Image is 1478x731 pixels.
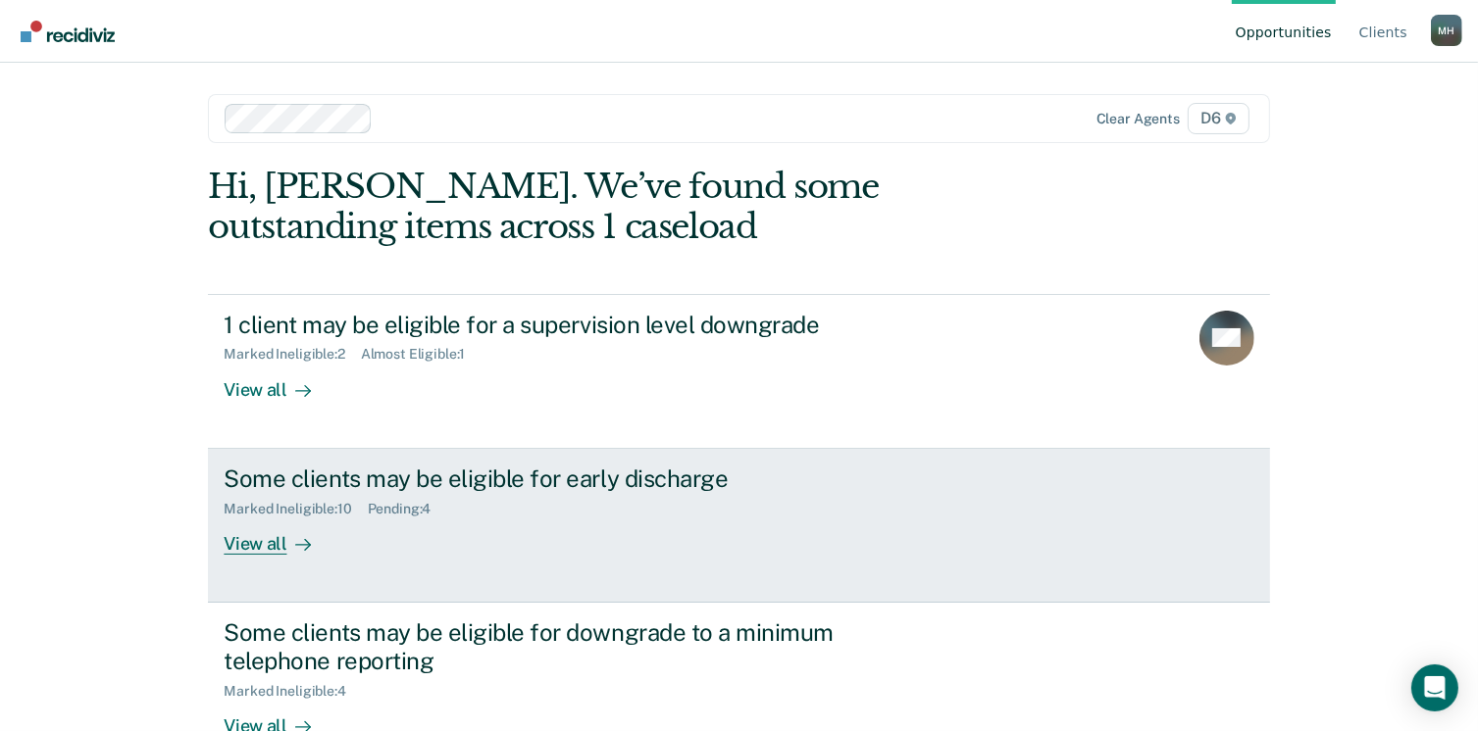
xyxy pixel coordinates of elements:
[224,618,912,675] div: Some clients may be eligible for downgrade to a minimum telephone reporting
[1411,664,1458,711] div: Open Intercom Messenger
[224,464,912,493] div: Some clients may be eligible for early discharge
[208,167,1057,247] div: Hi, [PERSON_NAME]. We’ve found some outstanding items across 1 caseload
[208,449,1269,603] a: Some clients may be eligible for early dischargeMarked Ineligible:10Pending:4View all
[1096,111,1180,127] div: Clear agents
[224,683,361,700] div: Marked Ineligible : 4
[224,516,333,555] div: View all
[1188,103,1249,134] span: D6
[368,501,447,517] div: Pending : 4
[21,21,115,42] img: Recidiviz
[361,346,482,363] div: Almost Eligible : 1
[224,363,333,401] div: View all
[224,346,360,363] div: Marked Ineligible : 2
[224,501,367,517] div: Marked Ineligible : 10
[208,294,1269,449] a: 1 client may be eligible for a supervision level downgradeMarked Ineligible:2Almost Eligible:1Vie...
[1431,15,1462,46] div: M H
[1431,15,1462,46] button: Profile dropdown button
[224,311,912,339] div: 1 client may be eligible for a supervision level downgrade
